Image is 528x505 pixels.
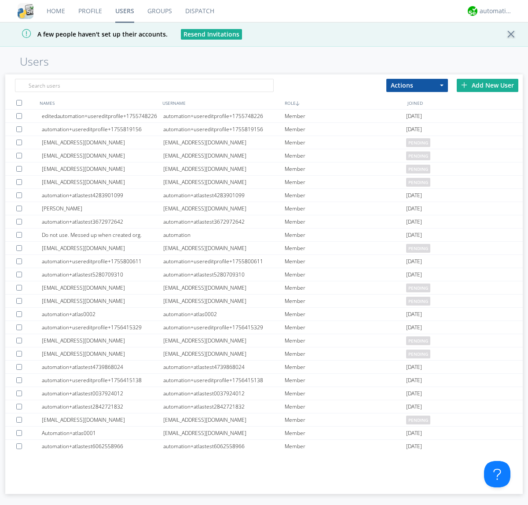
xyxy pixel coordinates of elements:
[282,96,405,109] div: ROLE
[285,308,406,321] div: Member
[406,189,422,202] span: [DATE]
[5,295,523,308] a: [EMAIL_ADDRESS][DOMAIN_NAME][EMAIL_ADDRESS][DOMAIN_NAME]Memberpending
[285,149,406,162] div: Member
[163,361,285,373] div: automation+atlastest4739868024
[37,96,160,109] div: NAMES
[285,427,406,439] div: Member
[405,96,528,109] div: JOINED
[42,255,163,268] div: automation+usereditprofile+1755800611
[406,138,430,147] span: pending
[386,79,448,92] button: Actions
[5,413,523,427] a: [EMAIL_ADDRESS][DOMAIN_NAME][EMAIL_ADDRESS][DOMAIN_NAME]Memberpending
[406,374,422,387] span: [DATE]
[42,123,163,136] div: automation+usereditprofile+1755819156
[42,374,163,387] div: automation+usereditprofile+1756415138
[163,162,285,175] div: [EMAIL_ADDRESS][DOMAIN_NAME]
[406,110,422,123] span: [DATE]
[5,215,523,229] a: automation+atlastest3672972642automation+atlastest3672972642Member[DATE]
[406,284,430,292] span: pending
[5,162,523,176] a: [EMAIL_ADDRESS][DOMAIN_NAME][EMAIL_ADDRESS][DOMAIN_NAME]Memberpending
[406,350,430,358] span: pending
[5,361,523,374] a: automation+atlastest4739868024automation+atlastest4739868024Member[DATE]
[285,136,406,149] div: Member
[42,149,163,162] div: [EMAIL_ADDRESS][DOMAIN_NAME]
[406,202,422,215] span: [DATE]
[5,136,523,149] a: [EMAIL_ADDRESS][DOMAIN_NAME][EMAIL_ADDRESS][DOMAIN_NAME]Memberpending
[163,110,285,122] div: automation+usereditprofile+1755748226
[42,268,163,281] div: automation+atlastest5280709310
[5,347,523,361] a: [EMAIL_ADDRESS][DOMAIN_NAME][EMAIL_ADDRESS][DOMAIN_NAME]Memberpending
[285,295,406,307] div: Member
[42,387,163,400] div: automation+atlastest0037924012
[285,176,406,188] div: Member
[42,110,163,122] div: editedautomation+usereditprofile+1755748226
[285,334,406,347] div: Member
[42,361,163,373] div: automation+atlastest4739868024
[163,123,285,136] div: automation+usereditprofile+1755819156
[406,297,430,306] span: pending
[480,7,513,15] div: automation+atlas
[285,361,406,373] div: Member
[406,361,422,374] span: [DATE]
[163,427,285,439] div: [EMAIL_ADDRESS][DOMAIN_NAME]
[5,440,523,453] a: automation+atlastest6062558966automation+atlastest6062558966Member[DATE]
[406,321,422,334] span: [DATE]
[163,255,285,268] div: automation+usereditprofile+1755800611
[163,242,285,254] div: [EMAIL_ADDRESS][DOMAIN_NAME]
[406,427,422,440] span: [DATE]
[5,374,523,387] a: automation+usereditprofile+1756415138automation+usereditprofile+1756415138Member[DATE]
[406,400,422,413] span: [DATE]
[5,242,523,255] a: [EMAIL_ADDRESS][DOMAIN_NAME][EMAIL_ADDRESS][DOMAIN_NAME]Memberpending
[5,123,523,136] a: automation+usereditprofile+1755819156automation+usereditprofile+1755819156Member[DATE]
[5,255,523,268] a: automation+usereditprofile+1755800611automation+usereditprofile+1755800611Member[DATE]
[163,321,285,334] div: automation+usereditprofile+1756415329
[5,281,523,295] a: [EMAIL_ADDRESS][DOMAIN_NAME][EMAIL_ADDRESS][DOMAIN_NAME]Memberpending
[163,149,285,162] div: [EMAIL_ADDRESS][DOMAIN_NAME]
[406,178,430,187] span: pending
[163,295,285,307] div: [EMAIL_ADDRESS][DOMAIN_NAME]
[163,308,285,321] div: automation+atlas0002
[406,416,430,424] span: pending
[163,189,285,202] div: automation+atlastest4283901099
[42,413,163,426] div: [EMAIL_ADDRESS][DOMAIN_NAME]
[5,268,523,281] a: automation+atlastest5280709310automation+atlastest5280709310Member[DATE]
[285,347,406,360] div: Member
[42,176,163,188] div: [EMAIL_ADDRESS][DOMAIN_NAME]
[5,149,523,162] a: [EMAIL_ADDRESS][DOMAIN_NAME][EMAIL_ADDRESS][DOMAIN_NAME]Memberpending
[5,387,523,400] a: automation+atlastest0037924012automation+atlastest0037924012Member[DATE]
[42,189,163,202] div: automation+atlastest4283901099
[5,400,523,413] a: automation+atlastest2842721832automation+atlastest2842721832Member[DATE]
[42,295,163,307] div: [EMAIL_ADDRESS][DOMAIN_NAME]
[5,189,523,202] a: automation+atlastest4283901099automation+atlastest4283901099Member[DATE]
[160,96,283,109] div: USERNAME
[163,400,285,413] div: automation+atlastest2842721832
[42,347,163,360] div: [EMAIL_ADDRESS][DOMAIN_NAME]
[42,202,163,215] div: [PERSON_NAME]
[285,215,406,228] div: Member
[406,336,430,345] span: pending
[285,162,406,175] div: Member
[7,30,168,38] span: A few people haven't set up their accounts.
[5,308,523,321] a: automation+atlas0002automation+atlas0002Member[DATE]
[5,176,523,189] a: [EMAIL_ADDRESS][DOMAIN_NAME][EMAIL_ADDRESS][DOMAIN_NAME]Memberpending
[42,440,163,453] div: automation+atlastest6062558966
[5,427,523,440] a: Automation+atlas0001[EMAIL_ADDRESS][DOMAIN_NAME]Member[DATE]
[285,281,406,294] div: Member
[42,162,163,175] div: [EMAIL_ADDRESS][DOMAIN_NAME]
[285,189,406,202] div: Member
[285,400,406,413] div: Member
[163,413,285,426] div: [EMAIL_ADDRESS][DOMAIN_NAME]
[285,229,406,241] div: Member
[484,461,510,487] iframe: Toggle Customer Support
[406,123,422,136] span: [DATE]
[5,321,523,334] a: automation+usereditprofile+1756415329automation+usereditprofile+1756415329Member[DATE]
[163,268,285,281] div: automation+atlastest5280709310
[285,123,406,136] div: Member
[285,255,406,268] div: Member
[406,440,422,453] span: [DATE]
[42,308,163,321] div: automation+atlas0002
[406,387,422,400] span: [DATE]
[406,308,422,321] span: [DATE]
[42,215,163,228] div: automation+atlastest3672972642
[42,400,163,413] div: automation+atlastest2842721832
